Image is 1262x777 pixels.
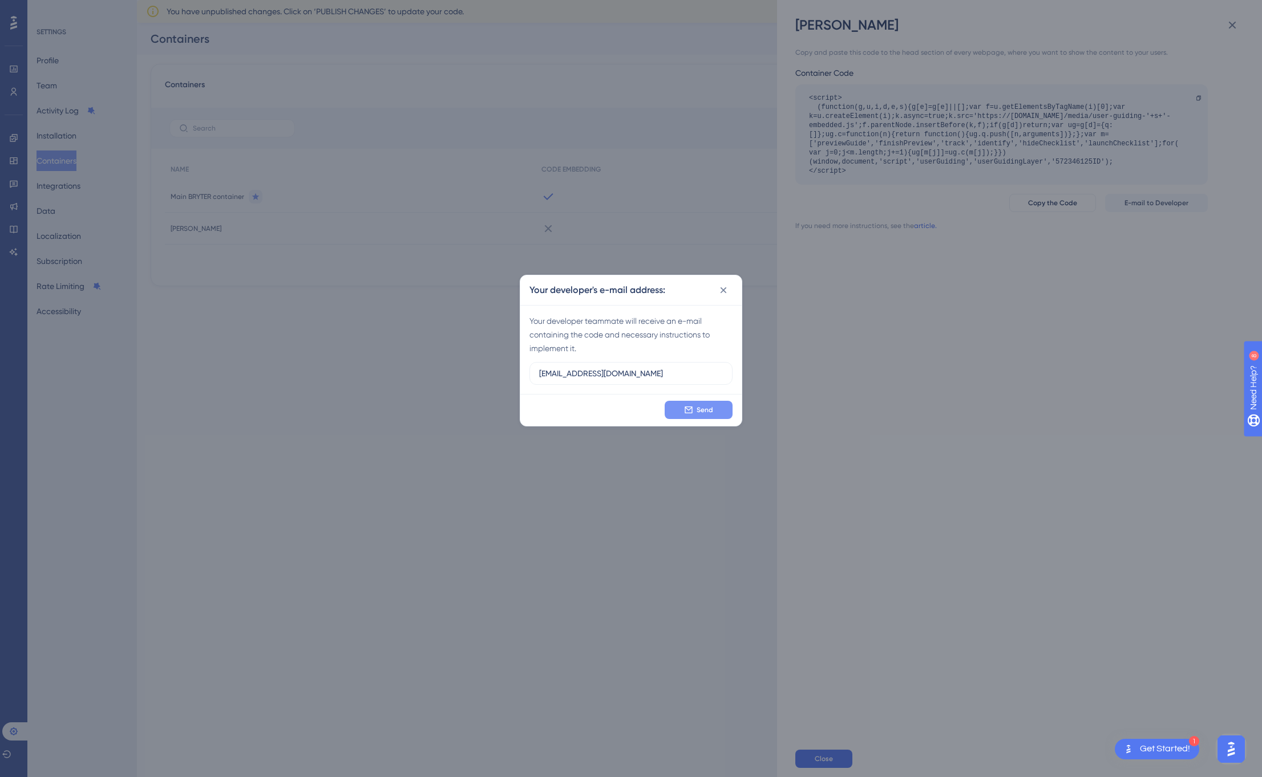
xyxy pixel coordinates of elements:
[539,367,723,380] input: E-mail
[697,405,713,414] span: Send
[79,6,83,15] div: 8
[1122,742,1135,756] img: launcher-image-alternative-text
[1115,739,1199,759] div: Open Get Started! checklist, remaining modules: 1
[1140,743,1190,755] div: Get Started!
[1214,732,1248,766] iframe: UserGuiding AI Assistant Launcher
[27,3,71,17] span: Need Help?
[529,314,733,355] div: Your developer teammate will receive an e-mail containing the code and necessary instructions to ...
[529,283,665,297] h2: Your developer's e-mail address:
[1189,736,1199,746] div: 1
